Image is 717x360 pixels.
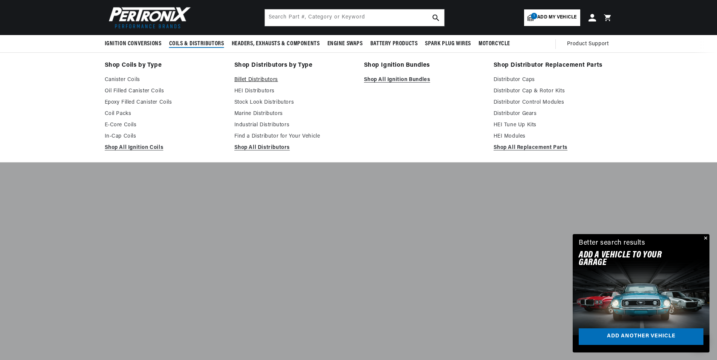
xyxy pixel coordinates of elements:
[579,251,685,267] h2: Add A VEHICLE to your garage
[537,14,576,21] span: Add my vehicle
[105,75,224,84] a: Canister Coils
[324,35,367,53] summary: Engine Swaps
[579,328,703,345] a: Add another vehicle
[494,98,613,107] a: Distributor Control Modules
[234,60,353,71] a: Shop Distributors by Type
[531,13,537,19] span: 1
[494,132,613,141] a: HEI Modules
[105,121,224,130] a: E-Core Coils
[364,75,483,84] a: Shop All Ignition Bundles
[494,109,613,118] a: Distributor Gears
[165,35,228,53] summary: Coils & Distributors
[228,35,324,53] summary: Headers, Exhausts & Components
[265,9,444,26] input: Search Part #, Category or Keyword
[105,60,224,71] a: Shop Coils by Type
[370,40,418,48] span: Battery Products
[234,98,353,107] a: Stock Look Distributors
[494,121,613,130] a: HEI Tune Up Kits
[494,75,613,84] a: Distributor Caps
[234,132,353,141] a: Find a Distributor for Your Vehicle
[105,143,224,152] a: Shop All Ignition Coils
[234,143,353,152] a: Shop All Distributors
[425,40,471,48] span: Spark Plug Wires
[234,87,353,96] a: HEI Distributors
[579,238,645,249] div: Better search results
[567,35,613,53] summary: Product Support
[234,121,353,130] a: Industrial Distributors
[494,143,613,152] a: Shop All Replacement Parts
[105,5,191,31] img: Pertronix
[105,98,224,107] a: Epoxy Filled Canister Coils
[327,40,363,48] span: Engine Swaps
[428,9,444,26] button: search button
[494,60,613,71] a: Shop Distributor Replacement Parts
[105,35,165,53] summary: Ignition Conversions
[524,9,580,26] a: 1Add my vehicle
[169,40,224,48] span: Coils & Distributors
[105,40,162,48] span: Ignition Conversions
[700,234,709,243] button: Close
[567,40,609,48] span: Product Support
[232,40,320,48] span: Headers, Exhausts & Components
[105,109,224,118] a: Coil Packs
[364,60,483,71] a: Shop Ignition Bundles
[367,35,422,53] summary: Battery Products
[421,35,475,53] summary: Spark Plug Wires
[105,87,224,96] a: Oil Filled Canister Coils
[494,87,613,96] a: Distributor Cap & Rotor Kits
[475,35,514,53] summary: Motorcycle
[234,75,353,84] a: Billet Distributors
[234,109,353,118] a: Marine Distributors
[105,132,224,141] a: In-Cap Coils
[479,40,510,48] span: Motorcycle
